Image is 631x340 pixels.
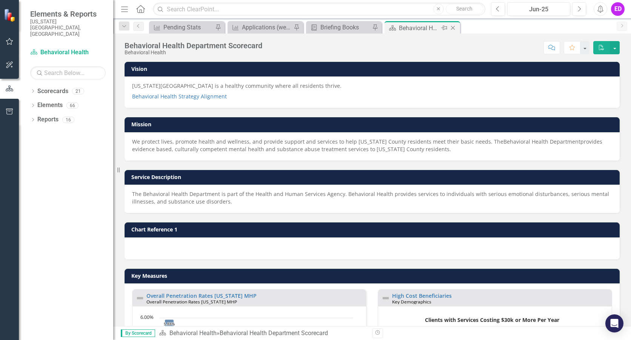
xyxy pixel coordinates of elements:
[132,138,612,153] p: We protect lives, promote health and wellness, and provide support and services to help [US_STATE...
[66,102,78,109] div: 66
[135,294,145,303] img: Not Defined
[220,329,328,337] div: Behavioral Health Department Scorecard
[131,121,616,127] h3: Mission
[72,88,84,94] div: 21
[146,292,257,299] a: Overall Penetration Rates [US_STATE] MHP
[425,316,560,323] text: Clients with Services Costing $30k or More Per Year
[242,23,292,32] div: Applications (weekly)
[140,314,154,320] text: 6.00%
[30,48,106,57] a: Behavioral Health
[4,8,17,21] img: ClearPoint Strategy
[125,50,262,55] div: Behavioral Health
[456,6,472,12] span: Search
[503,138,580,145] span: Behavioral Health Department
[151,23,213,32] a: Pending Stats
[159,329,366,338] div: »
[30,9,106,18] span: Elements & Reports
[229,23,292,32] a: Applications (weekly)
[320,23,370,32] div: Briefing Books
[132,93,227,100] a: Behavioral Health Strategy Alignment
[611,2,625,16] button: ED
[446,4,483,14] button: Search
[494,138,503,145] span: The
[131,66,616,72] h3: Vision
[131,174,616,180] h3: Service Description
[37,115,58,124] a: Reports
[132,190,612,205] p: The Behavioral Health Department is part of the Health and Human Services Agency. Behavioral Heal...
[308,23,370,32] a: Briefing Books
[37,101,63,110] a: Elements
[164,321,175,326] text: 5.88%
[131,273,616,279] h3: Key Measures
[132,82,612,91] p: [US_STATE][GEOGRAPHIC_DATA] is a healthy community where all residents thrive.
[146,299,237,305] small: Overall Penetration Rates [US_STATE] MHP
[30,18,106,37] small: [US_STATE][GEOGRAPHIC_DATA], [GEOGRAPHIC_DATA]
[169,329,217,337] a: Behavioral Health
[121,329,155,337] span: By Scorecard
[37,87,68,96] a: Scorecards
[131,227,616,232] h3: Chart Reference 1
[510,5,568,14] div: Jun-25
[132,138,602,153] span: provides evidence based, culturally competent mental health and substance abuse treatment service...
[507,2,570,16] button: Jun-25
[30,66,106,80] input: Search Below...
[62,116,74,123] div: 16
[392,299,431,305] small: Key Demographics
[381,294,390,303] img: Not Defined
[399,23,439,33] div: Behavioral Health Department Scorecard
[605,314,623,332] div: Open Intercom Messenger
[153,3,485,16] input: Search ClearPoint...
[163,23,213,32] div: Pending Stats
[125,41,262,50] div: Behavioral Health Department Scorecard
[392,292,452,299] a: High Cost Beneficiaries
